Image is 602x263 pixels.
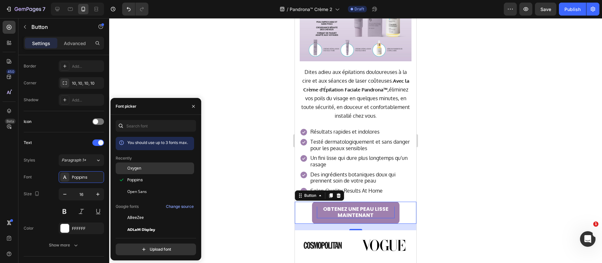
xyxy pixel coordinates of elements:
[540,6,551,12] span: Save
[116,120,196,132] input: Search font
[116,244,196,255] button: Upload font
[295,18,416,263] iframe: To enrich screen reader interactions, please activate Accessibility in Grammarly extension settings
[127,140,188,145] span: You should use up to 3 fonts max.
[24,190,41,198] div: Size
[122,3,148,16] div: Undo/Redo
[24,174,32,180] div: Font
[72,80,102,86] div: 10, 10, 10, 10
[72,174,102,180] div: Poppins
[24,157,35,163] div: Styles
[6,69,16,74] div: 450
[24,80,37,86] div: Corner
[72,64,102,69] div: Add...
[287,6,288,13] span: /
[593,221,598,227] span: 1
[24,119,31,125] div: Icon
[127,165,141,171] span: Oxygen
[127,226,155,232] span: ADLaM Display
[3,3,48,16] button: 7
[564,6,581,13] div: Publish
[290,6,332,13] span: Pandrona™ Crème 2
[116,103,136,109] div: Font picker
[5,119,16,124] div: Beta
[354,6,364,12] span: Draft
[127,189,147,195] span: Open Sans
[64,40,86,47] p: Advanced
[24,239,104,251] button: Show more
[580,231,596,247] iframe: Intercom live chat
[116,204,139,209] p: Google fonts
[49,242,79,248] div: Show more
[72,226,102,232] div: FFFFFF
[62,157,86,163] span: Paragraph 1*
[166,204,194,209] div: Change source
[59,154,104,166] button: Paragraph 1*
[166,203,194,210] button: Change source
[24,140,32,146] div: Text
[127,177,143,183] span: Poppins
[559,3,586,16] button: Publish
[24,97,39,103] div: Shadow
[141,246,171,253] div: Upload font
[42,5,45,13] p: 7
[72,97,102,103] div: Add...
[116,155,132,161] p: Recently
[32,40,50,47] p: Settings
[24,63,36,69] div: Border
[127,215,144,221] span: ABeeZee
[535,3,556,16] button: Save
[31,23,87,31] p: Button
[24,225,34,231] div: Color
